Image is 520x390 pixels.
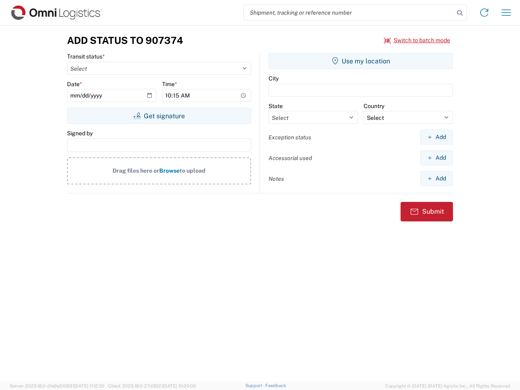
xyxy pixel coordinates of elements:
[67,108,251,124] button: Get signature
[269,175,284,182] label: Notes
[67,35,183,46] h3: Add Status to 907374
[162,80,177,88] label: Time
[364,102,384,110] label: Country
[10,383,104,388] span: Server: 2025.18.0-d1e9a510831
[420,130,453,145] button: Add
[163,383,196,388] span: [DATE] 10:20:09
[74,383,104,388] span: [DATE] 11:12:30
[385,382,510,390] span: Copyright © [DATE]-[DATE] Agistix Inc., All Rights Reserved
[67,80,82,88] label: Date
[384,34,450,47] button: Switch to batch mode
[113,167,159,174] span: Drag files here or
[244,5,454,20] input: Shipment, tracking or reference number
[269,102,283,110] label: State
[265,383,286,388] a: Feedback
[159,167,180,174] span: Browse
[269,154,312,162] label: Accessorial used
[245,383,266,388] a: Support
[269,134,311,141] label: Exception status
[269,53,453,69] button: Use my location
[108,383,196,388] span: Client: 2025.18.0-27d3021
[269,75,279,82] label: City
[67,53,105,60] label: Transit status
[67,130,93,137] label: Signed by
[420,150,453,165] button: Add
[420,171,453,186] button: Add
[180,167,206,174] span: to upload
[401,202,453,221] button: Submit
